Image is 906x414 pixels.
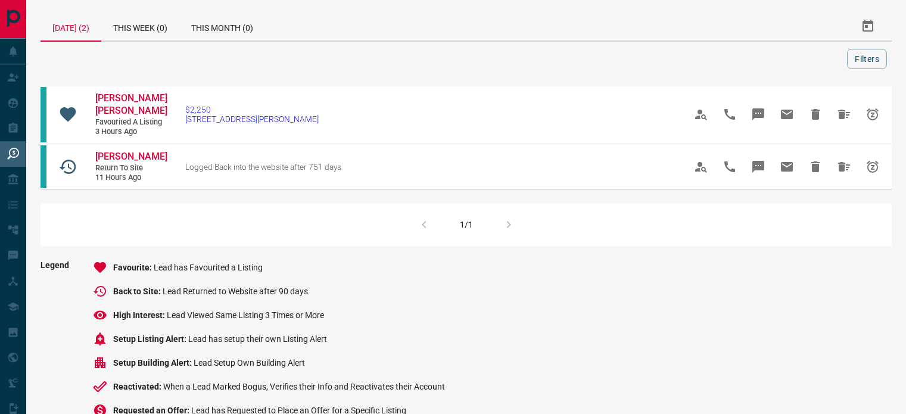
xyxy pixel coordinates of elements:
span: Hide All from Jazmin Estacio [830,152,858,181]
span: View Profile [687,100,715,129]
span: Email [773,100,801,129]
span: Hide [801,100,830,129]
span: Setup Building Alert [113,358,194,368]
div: 1/1 [460,220,473,229]
div: This Week (0) [101,12,179,41]
span: Lead has setup their own Listing Alert [188,334,327,344]
span: Message [744,152,773,181]
div: This Month (0) [179,12,265,41]
button: Filters [847,49,887,69]
button: Select Date Range [854,12,882,41]
span: [STREET_ADDRESS][PERSON_NAME] [185,114,319,124]
div: condos.ca [41,145,46,188]
span: Hide All from Melissa Mel [830,100,858,129]
span: Message [744,100,773,129]
span: [PERSON_NAME] [PERSON_NAME] [95,92,167,116]
a: [PERSON_NAME] [95,151,167,163]
span: Lead Setup Own Building Alert [194,358,305,368]
span: $2,250 [185,105,319,114]
span: Snooze [858,100,887,129]
div: condos.ca [41,87,46,142]
span: Return to Site [95,163,167,173]
span: Hide [801,152,830,181]
span: Lead Viewed Same Listing 3 Times or More [167,310,324,320]
span: Lead Returned to Website after 90 days [163,287,308,296]
span: Call [715,100,744,129]
span: Lead has Favourited a Listing [154,263,263,272]
span: [PERSON_NAME] [95,151,167,162]
span: High Interest [113,310,167,320]
span: Snooze [858,152,887,181]
a: $2,250[STREET_ADDRESS][PERSON_NAME] [185,105,319,124]
span: 3 hours ago [95,127,167,137]
span: 11 hours ago [95,173,167,183]
span: Email [773,152,801,181]
span: View Profile [687,152,715,181]
span: Back to Site [113,287,163,296]
a: [PERSON_NAME] [PERSON_NAME] [95,92,167,117]
span: When a Lead Marked Bogus, Verifies their Info and Reactivates their Account [163,382,445,391]
span: Favourite [113,263,154,272]
span: Call [715,152,744,181]
span: Setup Listing Alert [113,334,188,344]
span: Favourited a Listing [95,117,167,127]
div: [DATE] (2) [41,12,101,42]
span: Logged Back into the website after 751 days [185,162,341,172]
span: Reactivated [113,382,163,391]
